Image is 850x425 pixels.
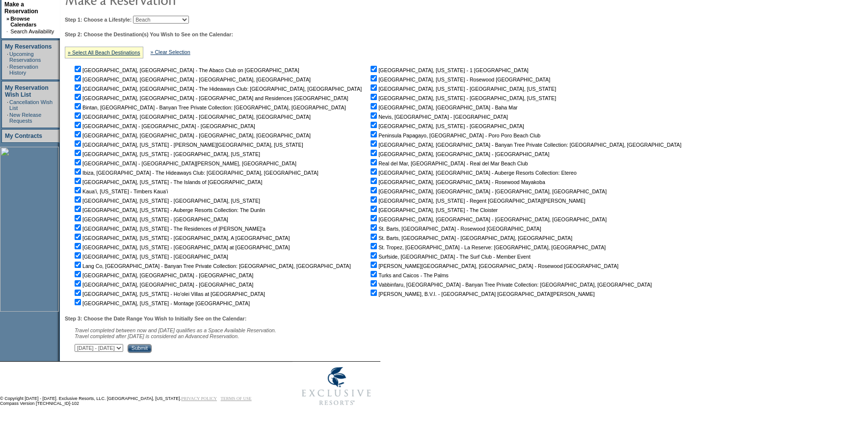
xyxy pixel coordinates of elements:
[73,235,290,241] nobr: [GEOGRAPHIC_DATA], [US_STATE] - [GEOGRAPHIC_DATA], A [GEOGRAPHIC_DATA]
[73,207,265,213] nobr: [GEOGRAPHIC_DATA], [US_STATE] - Auberge Resorts Collection: The Dunlin
[7,99,8,111] td: ·
[73,151,260,157] nobr: [GEOGRAPHIC_DATA], [US_STATE] - [GEOGRAPHIC_DATA], [US_STATE]
[73,67,299,73] nobr: [GEOGRAPHIC_DATA], [GEOGRAPHIC_DATA] - The Abaco Club on [GEOGRAPHIC_DATA]
[369,263,618,269] nobr: [PERSON_NAME][GEOGRAPHIC_DATA], [GEOGRAPHIC_DATA] - Rosewood [GEOGRAPHIC_DATA]
[369,226,541,232] nobr: St. Barts, [GEOGRAPHIC_DATA] - Rosewood [GEOGRAPHIC_DATA]
[9,112,41,124] a: New Release Requests
[181,396,217,401] a: PRIVACY POLICY
[369,142,681,148] nobr: [GEOGRAPHIC_DATA], [GEOGRAPHIC_DATA] - Banyan Tree Private Collection: [GEOGRAPHIC_DATA], [GEOGRA...
[73,272,253,278] nobr: [GEOGRAPHIC_DATA], [GEOGRAPHIC_DATA] - [GEOGRAPHIC_DATA]
[369,133,540,138] nobr: Peninsula Papagayo, [GEOGRAPHIC_DATA] - Poro Poro Beach Club
[369,105,517,110] nobr: [GEOGRAPHIC_DATA], [GEOGRAPHIC_DATA] - Baha Mar
[73,114,311,120] nobr: [GEOGRAPHIC_DATA], [GEOGRAPHIC_DATA] - [GEOGRAPHIC_DATA], [GEOGRAPHIC_DATA]
[369,160,528,166] nobr: Real del Mar, [GEOGRAPHIC_DATA] - Real del Mar Beach Club
[6,28,9,34] td: ·
[73,95,348,101] nobr: [GEOGRAPHIC_DATA], [GEOGRAPHIC_DATA] - [GEOGRAPHIC_DATA] and Residences [GEOGRAPHIC_DATA]
[369,170,577,176] nobr: [GEOGRAPHIC_DATA], [GEOGRAPHIC_DATA] - Auberge Resorts Collection: Etereo
[369,291,595,297] nobr: [PERSON_NAME], B.V.I. - [GEOGRAPHIC_DATA] [GEOGRAPHIC_DATA][PERSON_NAME]
[73,133,311,138] nobr: [GEOGRAPHIC_DATA], [GEOGRAPHIC_DATA] - [GEOGRAPHIC_DATA], [GEOGRAPHIC_DATA]
[369,216,607,222] nobr: [GEOGRAPHIC_DATA], [GEOGRAPHIC_DATA] - [GEOGRAPHIC_DATA], [GEOGRAPHIC_DATA]
[73,77,311,82] nobr: [GEOGRAPHIC_DATA], [GEOGRAPHIC_DATA] - [GEOGRAPHIC_DATA], [GEOGRAPHIC_DATA]
[369,77,550,82] nobr: [GEOGRAPHIC_DATA], [US_STATE] - Rosewood [GEOGRAPHIC_DATA]
[292,362,380,411] img: Exclusive Resorts
[369,123,524,129] nobr: [GEOGRAPHIC_DATA], [US_STATE] - [GEOGRAPHIC_DATA]
[75,327,276,333] span: Travel completed between now and [DATE] qualifies as a Space Available Reservation.
[73,86,362,92] nobr: [GEOGRAPHIC_DATA], [GEOGRAPHIC_DATA] - The Hideaways Club: [GEOGRAPHIC_DATA], [GEOGRAPHIC_DATA]
[68,50,140,55] a: » Select All Beach Destinations
[221,396,252,401] a: TERMS OF USE
[73,282,253,288] nobr: [GEOGRAPHIC_DATA], [GEOGRAPHIC_DATA] - [GEOGRAPHIC_DATA]
[73,188,168,194] nobr: Kaua'i, [US_STATE] - Timbers Kaua'i
[5,84,49,98] a: My Reservation Wish List
[73,216,228,222] nobr: [GEOGRAPHIC_DATA], [US_STATE] - [GEOGRAPHIC_DATA]
[369,86,556,92] nobr: [GEOGRAPHIC_DATA], [US_STATE] - [GEOGRAPHIC_DATA], [US_STATE]
[73,179,262,185] nobr: [GEOGRAPHIC_DATA], [US_STATE] - The Islands of [GEOGRAPHIC_DATA]
[6,16,9,22] b: »
[369,179,545,185] nobr: [GEOGRAPHIC_DATA], [GEOGRAPHIC_DATA] - Rosewood Mayakoba
[73,254,228,260] nobr: [GEOGRAPHIC_DATA], [US_STATE] - [GEOGRAPHIC_DATA]
[369,188,607,194] nobr: [GEOGRAPHIC_DATA], [GEOGRAPHIC_DATA] - [GEOGRAPHIC_DATA], [GEOGRAPHIC_DATA]
[73,263,351,269] nobr: Lang Co, [GEOGRAPHIC_DATA] - Banyan Tree Private Collection: [GEOGRAPHIC_DATA], [GEOGRAPHIC_DATA]
[75,333,239,339] nobr: Travel completed after [DATE] is considered an Advanced Reservation.
[7,112,8,124] td: ·
[5,43,52,50] a: My Reservations
[10,16,36,27] a: Browse Calendars
[73,105,346,110] nobr: Bintan, [GEOGRAPHIC_DATA] - Banyan Tree Private Collection: [GEOGRAPHIC_DATA], [GEOGRAPHIC_DATA]
[73,244,290,250] nobr: [GEOGRAPHIC_DATA], [US_STATE] - [GEOGRAPHIC_DATA] at [GEOGRAPHIC_DATA]
[73,291,265,297] nobr: [GEOGRAPHIC_DATA], [US_STATE] - Ho'olei Villas at [GEOGRAPHIC_DATA]
[73,300,250,306] nobr: [GEOGRAPHIC_DATA], [US_STATE] - Montage [GEOGRAPHIC_DATA]
[369,235,572,241] nobr: St. Barts, [GEOGRAPHIC_DATA] - [GEOGRAPHIC_DATA], [GEOGRAPHIC_DATA]
[73,226,266,232] nobr: [GEOGRAPHIC_DATA], [US_STATE] - The Residences of [PERSON_NAME]'a
[7,51,8,63] td: ·
[369,114,508,120] nobr: Nevis, [GEOGRAPHIC_DATA] - [GEOGRAPHIC_DATA]
[9,64,38,76] a: Reservation History
[73,160,296,166] nobr: [GEOGRAPHIC_DATA] - [GEOGRAPHIC_DATA][PERSON_NAME], [GEOGRAPHIC_DATA]
[65,17,132,23] b: Step 1: Choose a Lifestyle:
[9,99,53,111] a: Cancellation Wish List
[65,316,246,321] b: Step 3: Choose the Date Range You Wish to Initially See on the Calendar:
[369,254,531,260] nobr: Surfside, [GEOGRAPHIC_DATA] - The Surf Club - Member Event
[369,282,652,288] nobr: Vabbinfaru, [GEOGRAPHIC_DATA] - Banyan Tree Private Collection: [GEOGRAPHIC_DATA], [GEOGRAPHIC_DATA]
[7,64,8,76] td: ·
[65,31,233,37] b: Step 2: Choose the Destination(s) You Wish to See on the Calendar:
[5,133,42,139] a: My Contracts
[369,272,449,278] nobr: Turks and Caicos - The Palms
[369,151,549,157] nobr: [GEOGRAPHIC_DATA], [GEOGRAPHIC_DATA] - [GEOGRAPHIC_DATA]
[73,142,303,148] nobr: [GEOGRAPHIC_DATA], [US_STATE] - [PERSON_NAME][GEOGRAPHIC_DATA], [US_STATE]
[369,198,585,204] nobr: [GEOGRAPHIC_DATA], [US_STATE] - Regent [GEOGRAPHIC_DATA][PERSON_NAME]
[369,207,498,213] nobr: [GEOGRAPHIC_DATA], [US_STATE] - The Cloister
[10,28,54,34] a: Search Availability
[369,67,529,73] nobr: [GEOGRAPHIC_DATA], [US_STATE] - 1 [GEOGRAPHIC_DATA]
[369,244,606,250] nobr: St. Tropez, [GEOGRAPHIC_DATA] - La Reserve: [GEOGRAPHIC_DATA], [GEOGRAPHIC_DATA]
[151,49,190,55] a: » Clear Selection
[73,123,255,129] nobr: [GEOGRAPHIC_DATA] - [GEOGRAPHIC_DATA] - [GEOGRAPHIC_DATA]
[369,95,556,101] nobr: [GEOGRAPHIC_DATA], [US_STATE] - [GEOGRAPHIC_DATA], [US_STATE]
[73,170,319,176] nobr: Ibiza, [GEOGRAPHIC_DATA] - The Hideaways Club: [GEOGRAPHIC_DATA], [GEOGRAPHIC_DATA]
[4,1,38,15] a: Make a Reservation
[128,344,152,353] input: Submit
[73,198,260,204] nobr: [GEOGRAPHIC_DATA], [US_STATE] - [GEOGRAPHIC_DATA], [US_STATE]
[9,51,41,63] a: Upcoming Reservations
